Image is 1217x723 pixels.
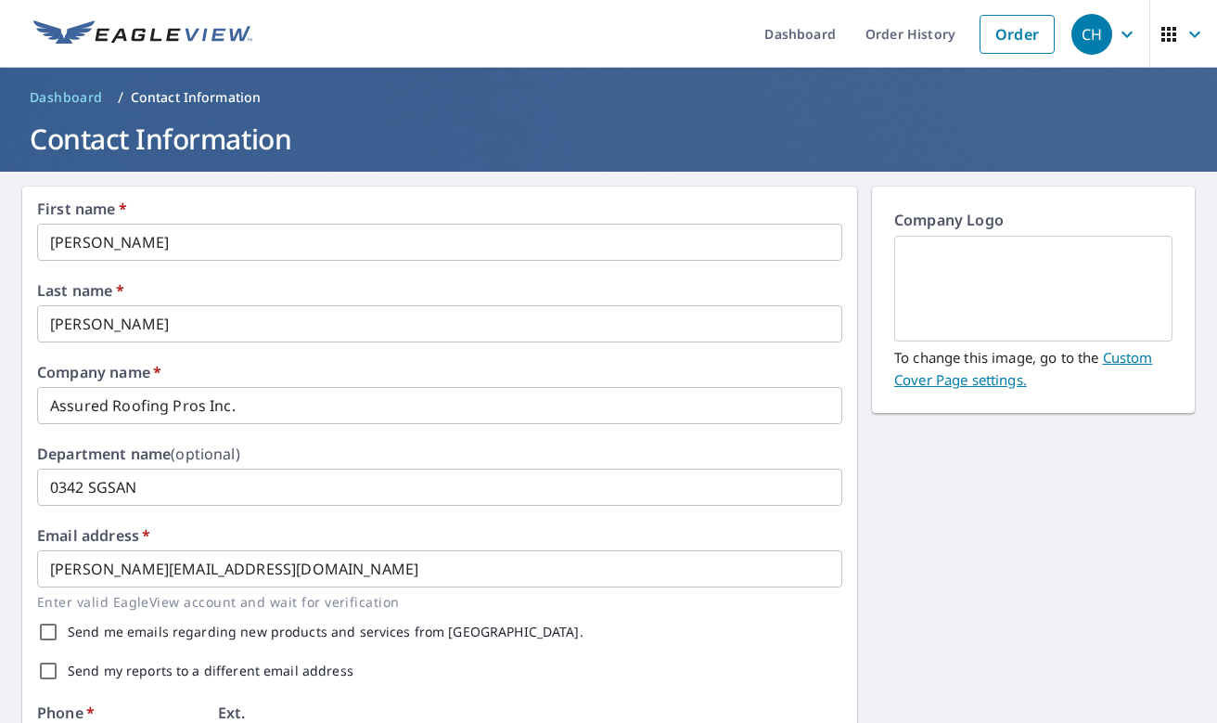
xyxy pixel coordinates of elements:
[37,705,95,720] label: Phone
[33,20,252,48] img: EV Logo
[37,528,150,543] label: Email address
[22,83,110,112] a: Dashboard
[37,201,127,216] label: First name
[894,342,1172,391] p: To change this image, go to the
[37,446,240,461] label: Department name
[131,88,262,107] p: Contact Information
[37,365,161,380] label: Company name
[68,626,583,639] label: Send me emails regarding new products and services from [GEOGRAPHIC_DATA].
[37,591,829,613] p: Enter valid EagleView account and wait for verification
[37,283,124,298] label: Last name
[980,15,1055,54] a: Order
[118,86,123,109] li: /
[30,88,103,107] span: Dashboard
[171,444,240,464] b: (optional)
[68,665,353,678] label: Send my reports to a different email address
[1071,14,1112,55] div: CH
[22,120,1195,158] h1: Contact Information
[218,705,246,720] label: Ext.
[22,83,1195,112] nav: breadcrumb
[916,239,1150,339] img: EmptyCustomerLogo.png
[894,209,1172,236] p: Company Logo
